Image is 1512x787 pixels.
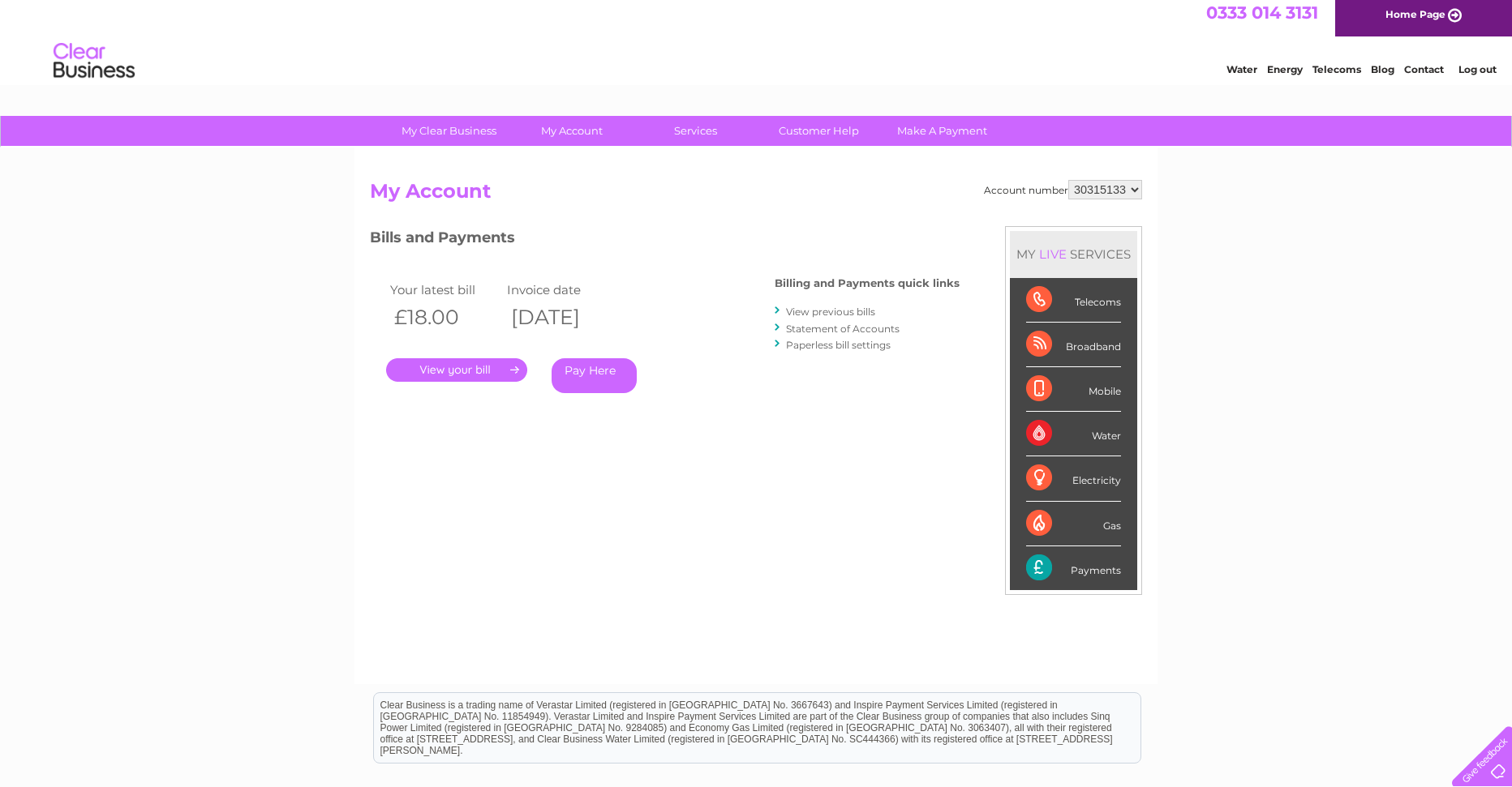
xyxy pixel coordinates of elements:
div: Broadband [1026,323,1121,367]
a: Paperless bill settings [786,339,891,351]
a: . [386,358,527,382]
td: Your latest bill [386,279,503,301]
td: Invoice date [503,279,620,301]
h3: Bills and Payments [370,226,960,254]
div: Payments [1026,546,1121,590]
th: £18.00 [386,301,503,334]
a: Log out [1458,69,1497,81]
div: Water [1026,412,1121,456]
a: 0333 014 3131 [1206,8,1318,28]
img: logo.png [53,42,135,92]
div: Telecoms [1026,278,1121,323]
h4: Billing and Payments quick links [775,277,960,289]
a: Contact [1404,69,1444,81]
div: Gas [1026,502,1121,546]
div: LIVE [1036,246,1070,262]
th: [DATE] [503,301,620,334]
a: Customer Help [752,116,886,146]
a: View previous bills [786,306,875,318]
a: Energy [1267,69,1303,81]
a: Make A Payment [875,116,1009,146]
a: Telecoms [1312,69,1361,81]
div: Account number [984,180,1142,199]
div: Clear Business is a trading name of Verastar Limited (registered in [GEOGRAPHIC_DATA] No. 3667643... [374,9,1140,79]
a: Water [1226,69,1257,81]
a: Blog [1371,69,1394,81]
div: Mobile [1026,367,1121,412]
a: My Clear Business [382,116,516,146]
a: Pay Here [552,358,637,393]
div: MY SERVICES [1010,231,1137,277]
div: Electricity [1026,456,1121,501]
a: My Account [505,116,639,146]
h2: My Account [370,180,1142,211]
a: Statement of Accounts [786,323,900,335]
a: Services [629,116,762,146]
